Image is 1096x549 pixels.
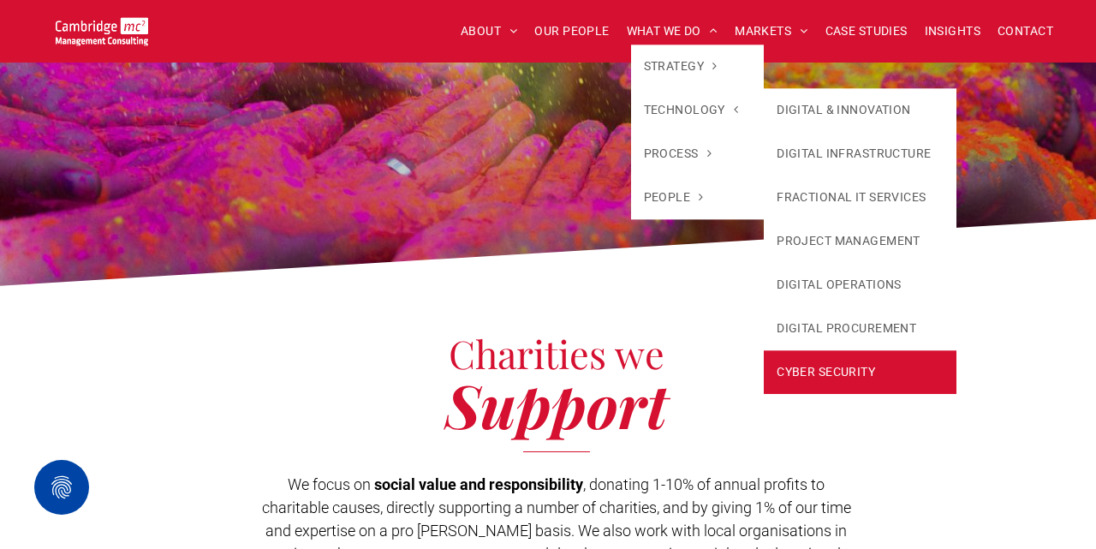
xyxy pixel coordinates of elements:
[56,20,148,38] a: Your Business Transformed | Cambridge Management Consulting
[764,176,956,219] a: FRACTIONAL IT SERVICES
[916,18,989,45] a: INSIGHTS
[644,101,739,119] span: TECHNOLOGY
[644,57,718,75] span: STRATEGY
[449,327,606,379] span: Charities
[374,475,583,493] span: social value and responsibility
[526,18,617,45] a: OUR PEOPLE
[644,188,704,206] span: PEOPLE
[764,132,956,176] a: DIGITAL INFRASTRUCTURE
[631,132,765,176] a: PROCESS
[615,327,664,379] span: we
[764,307,956,350] a: DIGITAL PROCUREMENT
[627,18,718,45] span: WHAT WE DO
[726,18,816,45] a: MARKETS
[445,364,668,445] span: Support
[631,88,765,132] a: TECHNOLOGY
[56,17,148,45] img: Cambridge MC Logo
[644,145,712,163] span: PROCESS
[764,219,956,263] a: PROJECT MANAGEMENT
[631,45,765,88] a: STRATEGY
[764,88,956,132] a: DIGITAL & INNOVATION
[764,350,956,394] a: CYBER SECURITY
[817,18,916,45] a: CASE STUDIES
[989,18,1062,45] a: CONTACT
[452,18,527,45] a: ABOUT
[764,263,956,307] a: DIGITAL OPERATIONS
[631,176,765,219] a: PEOPLE
[618,18,727,45] a: WHAT WE DO
[288,475,371,493] span: We focus on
